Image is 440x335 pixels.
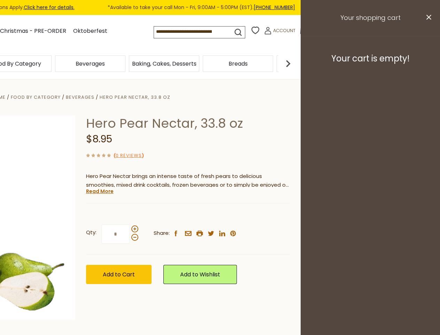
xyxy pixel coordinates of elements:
a: Breads [229,61,248,66]
span: ( ) [114,152,144,159]
a: Click here for details. [24,4,75,11]
button: $0.00 [297,26,326,37]
strong: Qty: [86,228,97,237]
a: 0 Reviews [116,152,142,159]
span: Share: [154,229,170,238]
span: $8.95 [86,132,112,146]
img: next arrow [281,57,295,70]
a: Add to Wishlist [163,265,237,284]
a: Hero Pear Nectar, 33.8 oz [100,94,170,100]
a: Account [264,27,295,37]
span: Add to Cart [103,270,135,278]
button: Add to Cart [86,265,152,284]
input: Qty: [101,224,130,244]
span: Account [273,27,295,34]
a: [PHONE_NUMBER] [254,4,295,11]
p: Hero Pear Nectar brings an intense taste of fresh pears to delicious smoothies, mixed drink cockt... [86,172,290,189]
a: Read More [86,188,114,195]
h3: Your cart is empty! [309,53,431,64]
a: Oktoberfest [73,27,107,36]
a: Beverages [66,94,94,100]
span: *Available to take your call Mon - Fri, 9:00AM - 5:00PM (EST). [108,3,295,12]
a: Food By Category [11,94,61,100]
a: Beverages [76,61,105,66]
a: Baking, Cakes, Desserts [132,61,196,66]
h1: Hero Pear Nectar, 33.8 oz [86,116,290,131]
